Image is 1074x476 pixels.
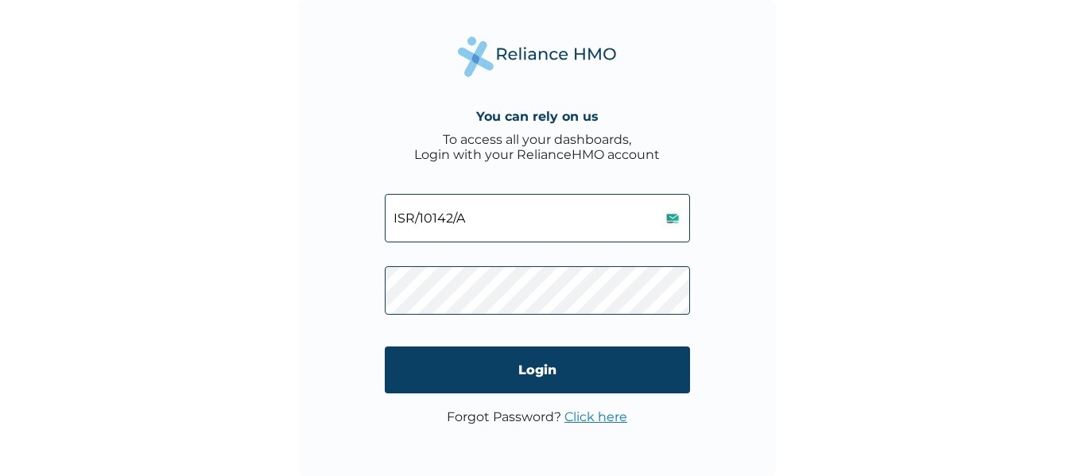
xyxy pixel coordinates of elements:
[414,132,660,162] div: To access all your dashboards, Login with your RelianceHMO account
[447,409,627,424] p: Forgot Password?
[458,37,617,77] img: Reliance Health's Logo
[564,409,627,424] a: Click here
[476,109,599,124] h4: You can rely on us
[385,194,690,242] input: Email address or HMO ID
[385,346,690,393] input: Login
